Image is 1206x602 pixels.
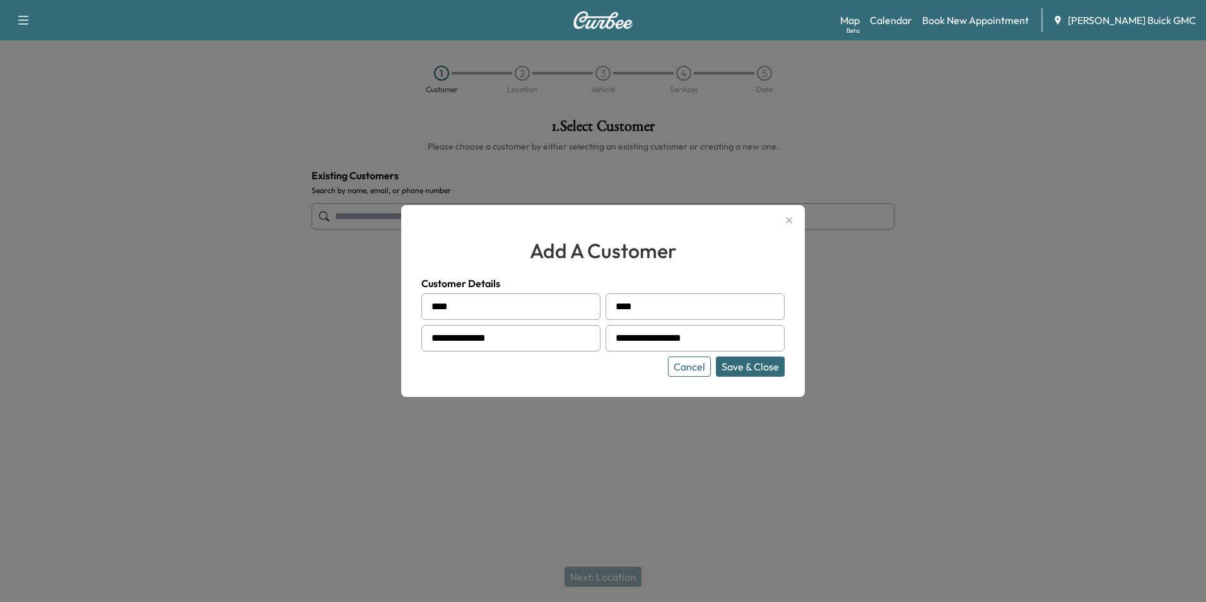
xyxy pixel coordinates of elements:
[421,276,785,291] h4: Customer Details
[1068,13,1196,28] span: [PERSON_NAME] Buick GMC
[668,357,711,377] button: Cancel
[421,235,785,266] h2: add a customer
[840,13,860,28] a: MapBeta
[716,357,785,377] button: Save & Close
[870,13,912,28] a: Calendar
[573,11,633,29] img: Curbee Logo
[846,26,860,35] div: Beta
[922,13,1029,28] a: Book New Appointment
